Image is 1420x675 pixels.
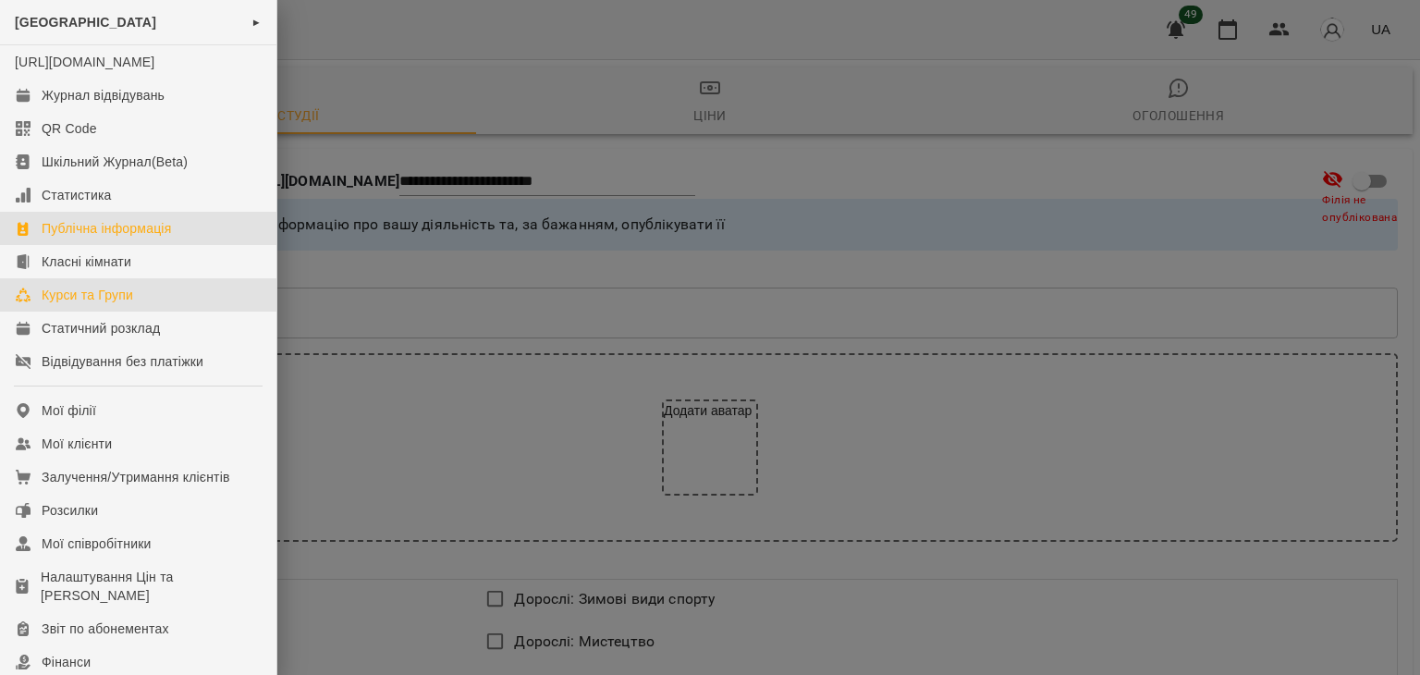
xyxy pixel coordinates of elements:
[42,435,112,453] div: Мої клієнти
[42,653,91,671] div: Фінанси
[42,501,98,520] div: Розсилки
[42,286,133,304] div: Курси та Групи
[42,534,152,553] div: Мої співробітники
[42,153,188,171] div: Шкільний Журнал(Beta)
[42,86,165,104] div: Журнал відвідувань
[42,219,171,238] div: Публічна інформація
[251,15,262,30] span: ►
[41,568,262,605] div: Налаштування Цін та [PERSON_NAME]
[42,620,169,638] div: Звіт по абонементах
[15,55,154,69] a: [URL][DOMAIN_NAME]
[15,15,156,30] span: [GEOGRAPHIC_DATA]
[42,319,160,337] div: Статичний розклад
[42,468,230,486] div: Залучення/Утримання клієнтів
[42,352,203,371] div: Відвідування без платіжки
[42,252,131,271] div: Класні кімнати
[42,401,96,420] div: Мої філії
[42,186,112,204] div: Статистика
[42,119,97,138] div: QR Code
